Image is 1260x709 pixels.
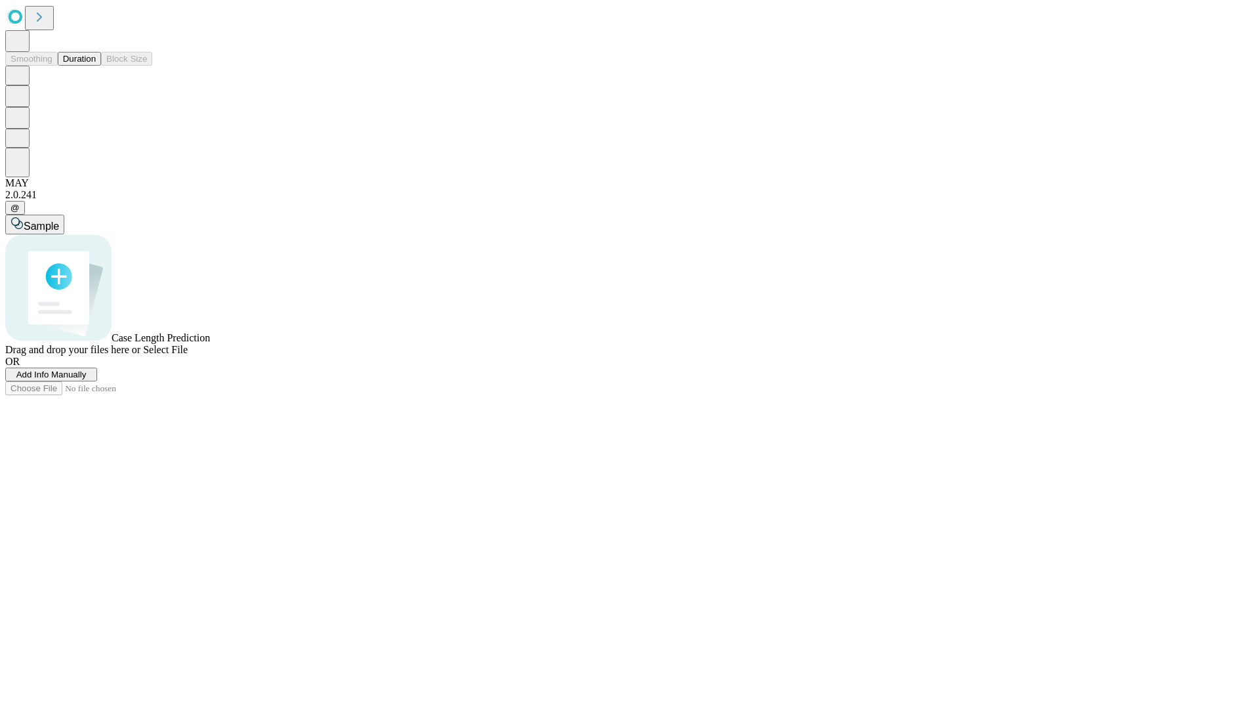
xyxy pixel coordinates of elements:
[5,189,1255,201] div: 2.0.241
[5,344,140,355] span: Drag and drop your files here or
[5,52,58,66] button: Smoothing
[16,370,87,379] span: Add Info Manually
[5,201,25,215] button: @
[143,344,188,355] span: Select File
[5,177,1255,189] div: MAY
[5,215,64,234] button: Sample
[112,332,210,343] span: Case Length Prediction
[5,368,97,381] button: Add Info Manually
[5,356,20,367] span: OR
[24,221,59,232] span: Sample
[58,52,101,66] button: Duration
[101,52,152,66] button: Block Size
[10,203,20,213] span: @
